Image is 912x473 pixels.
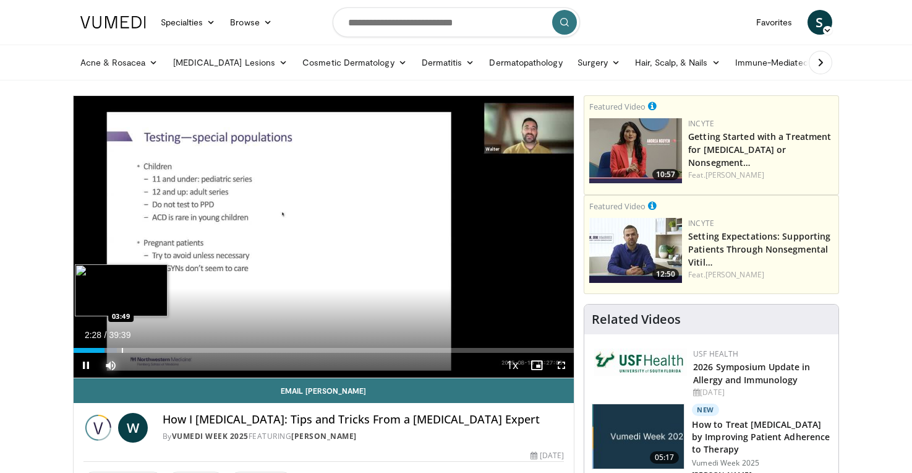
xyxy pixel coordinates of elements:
h4: Related Videos [592,312,681,327]
button: Playback Rate [500,353,524,378]
a: Setting Expectations: Supporting Patients Through Nonsegmental Vitil… [688,230,830,268]
img: 98b3b5a8-6d6d-4e32-b979-fd4084b2b3f2.png.150x105_q85_crop-smart_upscale.jpg [589,218,682,283]
h4: How I [MEDICAL_DATA]: Tips and Tricks From a [MEDICAL_DATA] Expert [163,413,565,427]
a: S [808,10,832,35]
div: Feat. [688,269,833,280]
button: Enable picture-in-picture mode [524,353,549,378]
button: Mute [98,353,123,378]
a: Dermatitis [414,50,482,75]
a: Getting Started with a Treatment for [MEDICAL_DATA] or Nonsegment… [688,131,831,168]
a: [PERSON_NAME] [705,170,764,180]
span: 2:28 [85,330,101,340]
span: 05:17 [650,451,680,464]
input: Search topics, interventions [333,7,580,37]
a: Surgery [570,50,628,75]
small: Featured Video [589,201,646,212]
a: Specialties [153,10,223,35]
span: 39:39 [109,330,130,340]
video-js: Video Player [74,96,574,378]
a: [PERSON_NAME] [291,431,357,441]
a: Incyte [688,118,714,129]
div: By FEATURING [163,431,565,442]
img: e02a99de-beb8-4d69-a8cb-018b1ffb8f0c.png.150x105_q85_crop-smart_upscale.jpg [589,118,682,183]
a: Email [PERSON_NAME] [74,378,574,403]
a: W [118,413,148,443]
span: / [104,330,107,340]
img: Vumedi Week 2025 [83,413,113,443]
img: image.jpeg [75,264,168,316]
a: 2026 Symposium Update in Allergy and Immunology [693,361,810,386]
a: USF Health [693,349,738,359]
span: 10:57 [652,169,679,180]
a: Dermatopathology [482,50,569,75]
div: [DATE] [531,450,564,461]
span: 12:50 [652,269,679,280]
a: 12:50 [589,218,682,283]
p: Vumedi Week 2025 [692,458,831,468]
a: Immune-Mediated [728,50,828,75]
a: Browse [223,10,279,35]
a: Acne & Rosacea [73,50,166,75]
div: Progress Bar [74,348,574,353]
a: Hair, Scalp, & Nails [628,50,727,75]
img: 686d8672-2919-4606-b2e9-16909239eac7.jpg.150x105_q85_crop-smart_upscale.jpg [592,404,684,469]
button: Pause [74,353,98,378]
div: [DATE] [693,387,829,398]
a: [PERSON_NAME] [705,269,764,280]
a: Cosmetic Dermatology [295,50,414,75]
a: Favorites [749,10,800,35]
a: 10:57 [589,118,682,183]
a: [MEDICAL_DATA] Lesions [166,50,296,75]
div: Feat. [688,170,833,181]
h3: How to Treat [MEDICAL_DATA] by Improving Patient Adherence to Therapy [692,419,831,456]
p: New [692,404,719,416]
img: VuMedi Logo [80,16,146,28]
img: 6ba8804a-8538-4002-95e7-a8f8012d4a11.png.150x105_q85_autocrop_double_scale_upscale_version-0.2.jpg [594,349,687,376]
a: Incyte [688,218,714,228]
small: Featured Video [589,101,646,112]
a: Vumedi Week 2025 [172,431,249,441]
button: Fullscreen [549,353,574,378]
